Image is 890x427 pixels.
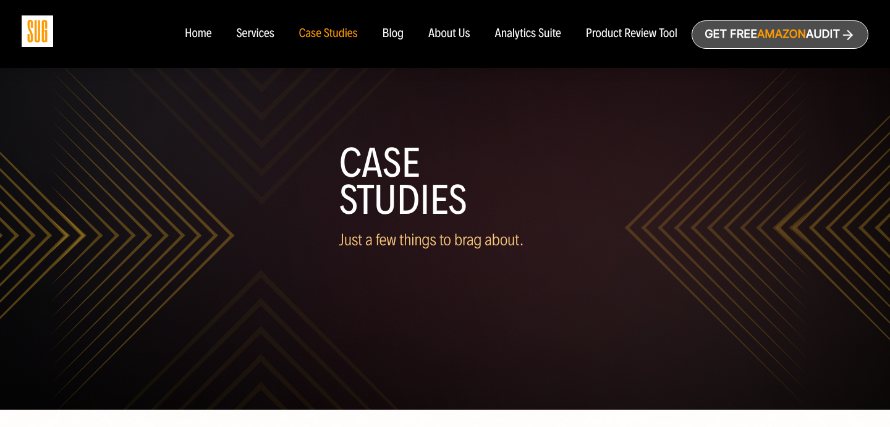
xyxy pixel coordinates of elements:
[339,230,524,250] span: Just a few things to brag about.
[757,28,806,41] span: Amazon
[236,27,274,41] a: Services
[428,27,470,41] a: About Us
[692,20,868,49] a: Get freeAmazonAudit
[495,27,561,41] a: Analytics Suite
[383,27,404,41] a: Blog
[22,15,53,47] img: Sug
[299,27,358,41] a: Case Studies
[185,27,211,41] a: Home
[339,145,551,219] h1: Case Studies
[586,27,677,41] a: Product Review Tool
